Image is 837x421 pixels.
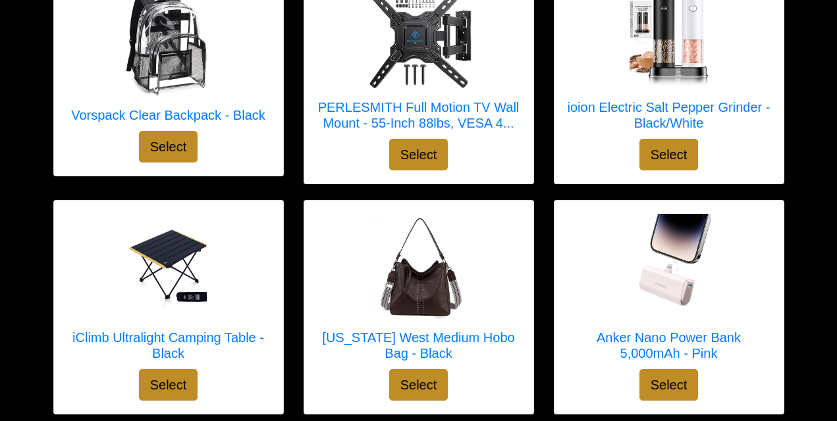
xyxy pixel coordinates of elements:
[616,214,722,319] img: Anker Nano Power Bank 5,000mAh - Pink
[568,330,770,361] h5: Anker Nano Power Bank 5,000mAh - Pink
[366,214,472,319] img: Montana West Medium Hobo Bag - Black
[389,369,448,401] button: Select
[317,214,520,369] a: Montana West Medium Hobo Bag - Black [US_STATE] West Medium Hobo Bag - Black
[639,139,699,170] button: Select
[389,139,448,170] button: Select
[67,330,270,361] h5: iClimb Ultralight Camping Table - Black
[568,214,770,369] a: Anker Nano Power Bank 5,000mAh - Pink Anker Nano Power Bank 5,000mAh - Pink
[67,214,270,369] a: iClimb Ultralight Camping Table - Black iClimb Ultralight Camping Table - Black
[639,369,699,401] button: Select
[116,214,221,319] img: iClimb Ultralight Camping Table - Black
[317,99,520,131] h5: PERLESMITH Full Motion TV Wall Mount - 55-Inch 88lbs, VESA 4...
[317,330,520,361] h5: [US_STATE] West Medium Hobo Bag - Black
[139,131,198,162] button: Select
[568,99,770,131] h5: ioion Electric Salt Pepper Grinder - Black/White
[71,107,265,123] h5: Vorspack Clear Backpack - Black
[139,369,198,401] button: Select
